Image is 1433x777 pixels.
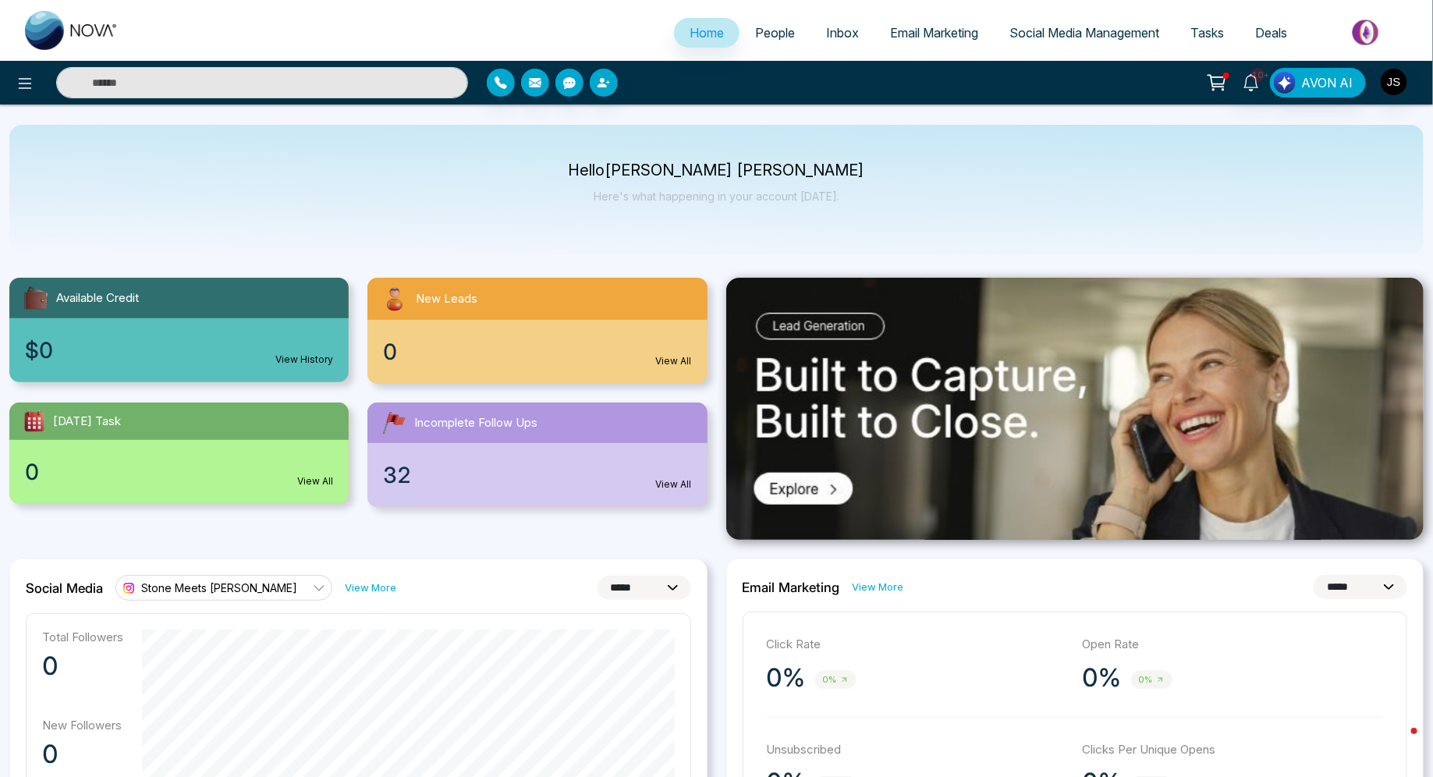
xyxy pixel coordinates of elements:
img: User Avatar [1381,69,1407,95]
p: Clicks Per Unique Opens [1083,741,1383,759]
span: 32 [383,459,411,491]
img: instagram [121,580,137,596]
span: Inbox [826,25,859,41]
span: $0 [25,334,53,367]
img: Nova CRM Logo [25,11,119,50]
h2: Email Marketing [743,580,840,595]
span: 0% [815,671,857,689]
span: 0% [1131,671,1172,689]
img: Market-place.gif [1311,15,1424,50]
p: New Followers [42,718,123,733]
iframe: Intercom live chat [1380,724,1417,761]
a: View History [275,353,333,367]
img: availableCredit.svg [22,284,50,312]
a: Deals [1240,18,1303,48]
a: View More [345,580,396,595]
a: Inbox [810,18,874,48]
span: AVON AI [1301,73,1353,92]
span: 0 [25,456,39,488]
a: View All [297,474,333,488]
a: View All [656,477,692,491]
a: View More [853,580,904,594]
span: Incomplete Follow Ups [414,414,537,432]
span: Tasks [1190,25,1224,41]
a: People [740,18,810,48]
span: [DATE] Task [53,413,121,431]
img: todayTask.svg [22,409,47,434]
p: Total Followers [42,630,123,644]
p: Click Rate [767,636,1067,654]
a: Home [674,18,740,48]
p: Here's what happening in your account [DATE]. [569,190,865,203]
a: Tasks [1175,18,1240,48]
img: . [726,278,1424,541]
a: Social Media Management [994,18,1175,48]
span: Social Media Management [1009,25,1159,41]
p: 0% [767,662,806,694]
span: 10+ [1251,68,1265,82]
img: Lead Flow [1274,72,1296,94]
p: 0 [42,739,123,770]
p: Hello [PERSON_NAME] [PERSON_NAME] [569,164,865,177]
img: followUps.svg [380,409,408,437]
a: Email Marketing [874,18,994,48]
p: 0 [42,651,123,682]
span: New Leads [416,290,477,308]
span: Available Credit [56,289,139,307]
span: Email Marketing [890,25,978,41]
img: newLeads.svg [380,284,410,314]
span: 0 [383,335,397,368]
span: Stone Meets [PERSON_NAME] [141,580,297,595]
button: AVON AI [1270,68,1366,98]
a: New Leads0View All [358,278,716,384]
a: Incomplete Follow Ups32View All [358,403,716,507]
a: 10+ [1233,68,1270,95]
h2: Social Media [26,580,103,596]
p: Open Rate [1083,636,1383,654]
span: Home [690,25,724,41]
a: View All [656,354,692,368]
p: 0% [1083,662,1122,694]
span: Deals [1255,25,1287,41]
span: People [755,25,795,41]
p: Unsubscribed [767,741,1067,759]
